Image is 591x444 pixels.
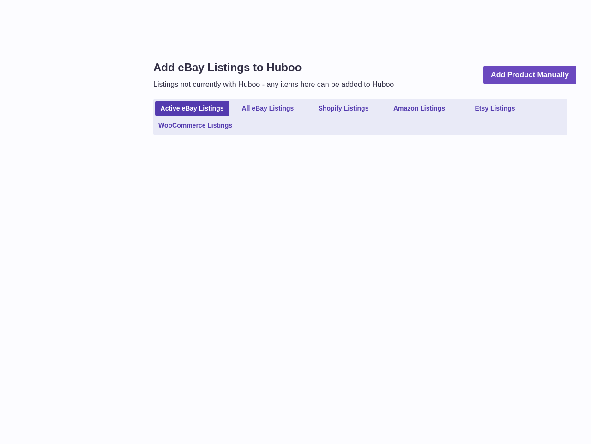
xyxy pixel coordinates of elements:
[155,101,229,116] a: Active eBay Listings
[458,101,532,116] a: Etsy Listings
[382,101,456,116] a: Amazon Listings
[155,118,235,133] a: WooCommerce Listings
[483,66,576,85] a: Add Product Manually
[307,101,380,116] a: Shopify Listings
[231,101,305,116] a: All eBay Listings
[153,80,394,90] p: Listings not currently with Huboo - any items here can be added to Huboo
[153,60,394,75] h1: Add eBay Listings to Huboo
